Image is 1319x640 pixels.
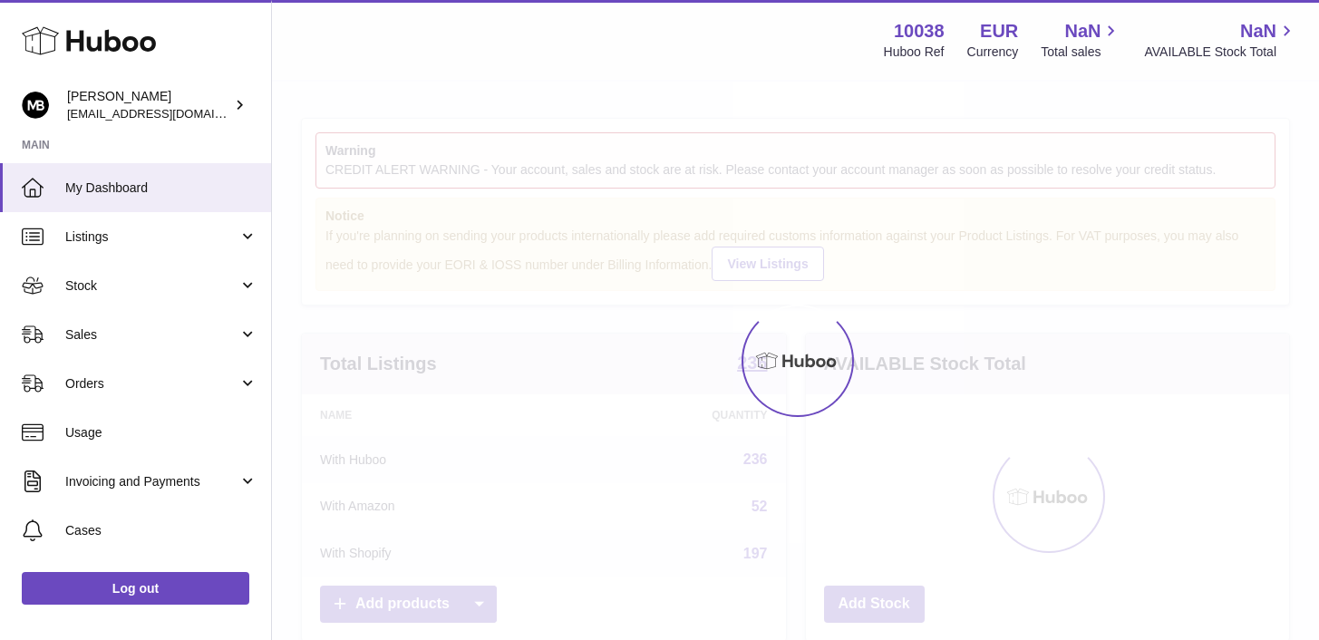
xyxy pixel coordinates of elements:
[65,424,257,441] span: Usage
[65,326,238,344] span: Sales
[65,179,257,197] span: My Dashboard
[22,92,49,119] img: hi@margotbardot.com
[65,522,257,539] span: Cases
[22,572,249,605] a: Log out
[1064,19,1101,44] span: NaN
[65,277,238,295] span: Stock
[67,106,267,121] span: [EMAIL_ADDRESS][DOMAIN_NAME]
[1041,19,1121,61] a: NaN Total sales
[65,375,238,393] span: Orders
[967,44,1019,61] div: Currency
[65,473,238,490] span: Invoicing and Payments
[67,88,230,122] div: [PERSON_NAME]
[1240,19,1276,44] span: NaN
[1144,19,1297,61] a: NaN AVAILABLE Stock Total
[980,19,1018,44] strong: EUR
[1144,44,1297,61] span: AVAILABLE Stock Total
[884,44,945,61] div: Huboo Ref
[1041,44,1121,61] span: Total sales
[894,19,945,44] strong: 10038
[65,228,238,246] span: Listings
